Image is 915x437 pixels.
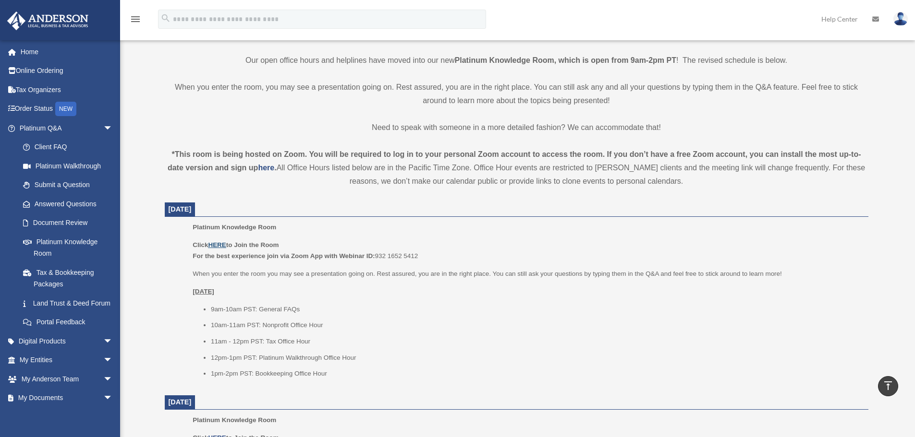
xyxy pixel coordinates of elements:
span: arrow_drop_down [103,369,122,389]
a: Portal Feedback [13,313,127,332]
a: Land Trust & Deed Forum [13,294,127,313]
div: NEW [55,102,76,116]
a: Online Ordering [7,61,127,81]
img: User Pic [893,12,908,26]
a: My Anderson Teamarrow_drop_down [7,369,127,389]
p: 932 1652 5412 [193,239,861,262]
li: 12pm-1pm PST: Platinum Walkthrough Office Hour [211,352,862,364]
img: Anderson Advisors Platinum Portal [4,12,91,30]
span: arrow_drop_down [103,389,122,408]
div: All Office Hours listed below are in the Pacific Time Zone. Office Hour events are restricted to ... [165,148,868,188]
a: Platinum Walkthrough [13,156,127,176]
li: 10am-11am PST: Nonprofit Office Hour [211,319,862,331]
p: When you enter the room you may see a presentation going on. Rest assured, you are in the right p... [193,268,861,280]
u: [DATE] [193,288,214,295]
a: HERE [208,241,226,248]
b: Click to Join the Room [193,241,279,248]
a: My Entitiesarrow_drop_down [7,351,127,370]
a: Tax & Bookkeeping Packages [13,263,127,294]
a: menu [130,17,141,25]
a: Home [7,42,127,61]
a: Document Review [13,213,127,233]
a: Order StatusNEW [7,99,127,119]
span: Platinum Knowledge Room [193,224,276,231]
a: Platinum Knowledge Room [13,232,122,263]
span: arrow_drop_down [103,118,122,138]
li: 1pm-2pm PST: Bookkeeping Office Hour [211,368,862,379]
a: here [258,164,274,172]
a: Client FAQ [13,138,127,157]
span: arrow_drop_down [103,351,122,370]
p: Our open office hours and helplines have moved into our new ! The revised schedule is below. [165,54,868,67]
p: Need to speak with someone in a more detailed fashion? We can accommodate that! [165,121,868,134]
strong: *This room is being hosted on Zoom. You will be required to log in to your personal Zoom account ... [168,150,861,172]
li: 9am-10am PST: General FAQs [211,304,862,315]
strong: . [274,164,276,172]
p: When you enter the room, you may see a presentation going on. Rest assured, you are in the right ... [165,81,868,107]
a: Platinum Q&Aarrow_drop_down [7,118,127,138]
span: [DATE] [169,398,192,406]
a: Tax Organizers [7,80,127,99]
a: vertical_align_top [878,376,898,396]
a: Digital Productsarrow_drop_down [7,331,127,351]
i: vertical_align_top [882,380,894,391]
b: For the best experience join via Zoom App with Webinar ID: [193,252,375,260]
a: My Documentsarrow_drop_down [7,389,127,408]
li: 11am - 12pm PST: Tax Office Hour [211,336,862,347]
span: arrow_drop_down [103,331,122,351]
i: menu [130,13,141,25]
span: Platinum Knowledge Room [193,416,276,424]
i: search [160,13,171,24]
strong: Platinum Knowledge Room, which is open from 9am-2pm PT [455,56,676,64]
a: Submit a Question [13,176,127,195]
span: [DATE] [169,205,192,213]
a: Answered Questions [13,194,127,213]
